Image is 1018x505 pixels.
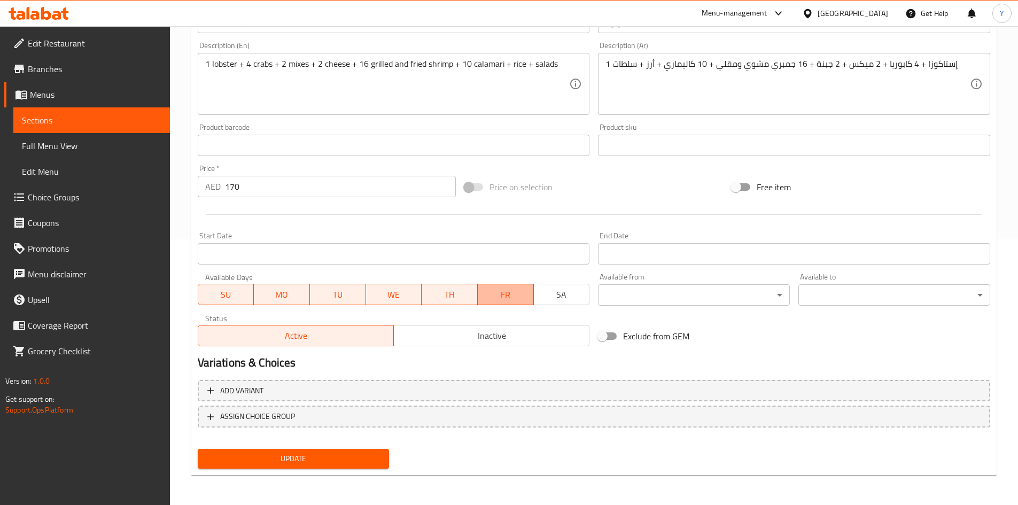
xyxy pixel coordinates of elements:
[426,287,473,302] span: TH
[258,287,306,302] span: MO
[4,56,170,82] a: Branches
[478,284,534,305] button: FR
[398,328,585,344] span: Inactive
[5,403,73,417] a: Support.OpsPlatform
[13,107,170,133] a: Sections
[4,313,170,338] a: Coverage Report
[28,191,161,204] span: Choice Groups
[4,236,170,261] a: Promotions
[33,374,50,388] span: 1.0.0
[220,384,263,398] span: Add variant
[198,284,254,305] button: SU
[28,268,161,281] span: Menu disclaimer
[22,139,161,152] span: Full Menu View
[4,82,170,107] a: Menus
[757,181,791,193] span: Free item
[818,7,888,19] div: [GEOGRAPHIC_DATA]
[203,328,390,344] span: Active
[225,176,456,197] input: Please enter price
[310,284,366,305] button: TU
[4,287,170,313] a: Upsell
[4,184,170,210] a: Choice Groups
[254,284,310,305] button: MO
[13,133,170,159] a: Full Menu View
[28,345,161,358] span: Grocery Checklist
[4,210,170,236] a: Coupons
[393,325,589,346] button: Inactive
[4,30,170,56] a: Edit Restaurant
[198,355,990,371] h2: Variations & Choices
[5,374,32,388] span: Version:
[4,261,170,287] a: Menu disclaimer
[28,37,161,50] span: Edit Restaurant
[28,63,161,75] span: Branches
[205,180,221,193] p: AED
[28,242,161,255] span: Promotions
[203,287,250,302] span: SU
[13,159,170,184] a: Edit Menu
[28,319,161,332] span: Coverage Report
[30,88,161,101] span: Menus
[538,287,586,302] span: SA
[205,59,570,110] textarea: 1 lobster + 4 crabs + 2 mixes + 2 cheese + 16 grilled and fried shrimp + 10 calamari + rice + salads
[198,406,990,428] button: ASSIGN CHOICE GROUP
[22,114,161,127] span: Sections
[533,284,590,305] button: SA
[4,338,170,364] a: Grocery Checklist
[370,287,418,302] span: WE
[5,392,55,406] span: Get support on:
[314,287,362,302] span: TU
[198,449,390,469] button: Update
[206,452,381,465] span: Update
[220,410,295,423] span: ASSIGN CHOICE GROUP
[422,284,478,305] button: TH
[798,284,990,306] div: ​
[28,293,161,306] span: Upsell
[598,284,790,306] div: ​
[598,135,990,156] input: Please enter product sku
[623,330,689,343] span: Exclude from GEM
[482,287,530,302] span: FR
[605,59,970,110] textarea: 1 إستاكوزا + 4 كابوريا + 2 ميكس + 2 جبنة + 16 جمبري مشوي ومقلي + 10 كاليماري + أرز + سلطات
[489,181,553,193] span: Price on selection
[1000,7,1004,19] span: Y
[198,325,394,346] button: Active
[702,7,767,20] div: Menu-management
[366,284,422,305] button: WE
[198,135,590,156] input: Please enter product barcode
[28,216,161,229] span: Coupons
[22,165,161,178] span: Edit Menu
[198,380,990,402] button: Add variant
